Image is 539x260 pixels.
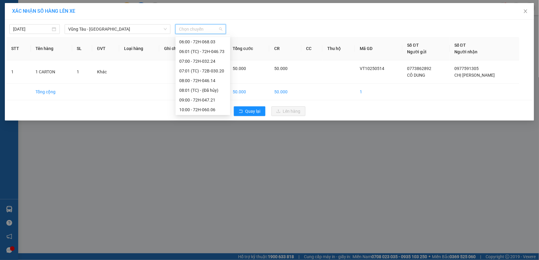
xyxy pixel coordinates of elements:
[6,60,31,84] td: 1
[72,37,93,60] th: SL
[179,68,227,74] div: 07:01 (TC) - 72B-030.20
[517,3,534,20] button: Close
[31,37,72,60] th: Tên hàng
[58,5,107,27] div: VP 184 [PERSON_NAME] - HCM
[269,84,301,100] td: 50.000
[92,37,119,60] th: ĐVT
[239,109,243,114] span: rollback
[58,6,72,12] span: Nhận:
[5,6,15,12] span: Gửi:
[58,27,107,42] div: CHỊ [PERSON_NAME]
[6,37,31,60] th: STT
[5,20,54,27] div: CÔ DUNG
[179,106,227,113] div: 10:00 - 72H-060.06
[274,66,288,71] span: 50.000
[179,58,227,65] div: 07:00 - 72H-032.24
[31,84,72,100] td: Tổng cộng
[407,49,427,54] span: Người gửi
[163,27,167,31] span: down
[5,27,54,35] div: 0773862892
[228,84,269,100] td: 50.000
[455,43,466,48] span: Số ĐT
[179,87,227,94] div: 08:01 (TC) - (Đã hủy)
[355,37,403,60] th: Mã GD
[58,42,107,50] div: 0977591305
[355,84,403,100] td: 1
[234,106,265,116] button: rollbackQuay lại
[302,37,322,60] th: CC
[179,48,227,55] div: 06:01 (TC) - 72H-046.73
[407,73,426,78] span: CÔ DUNG
[119,37,159,60] th: Loại hàng
[12,8,75,14] span: XÁC NHẬN SỐ HÀNG LÊN XE
[31,60,72,84] td: 1 CARTON
[523,9,528,14] span: close
[269,37,301,60] th: CR
[77,69,79,74] span: 1
[13,26,51,32] input: 15/10/2025
[5,5,54,20] div: VP 108 [PERSON_NAME]
[455,73,495,78] span: CHỊ [PERSON_NAME]
[455,66,479,71] span: 0977591305
[245,108,261,115] span: Quay lại
[407,43,419,48] span: Số ĐT
[179,97,227,103] div: 09:00 - 72H-047.21
[360,66,384,71] span: VT10250514
[455,49,478,54] span: Người nhận
[68,25,167,34] span: Vũng Tàu - Sân Bay
[159,37,193,60] th: Ghi chú
[322,37,355,60] th: Thu hộ
[179,38,227,45] div: 06:00 - 72H-068.03
[407,66,432,71] span: 0773862892
[92,60,119,84] td: Khác
[233,66,246,71] span: 50.000
[228,37,269,60] th: Tổng cước
[179,77,227,84] div: 08:00 - 72H-046.14
[271,106,305,116] button: uploadLên hàng
[179,25,222,34] span: Chọn chuyến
